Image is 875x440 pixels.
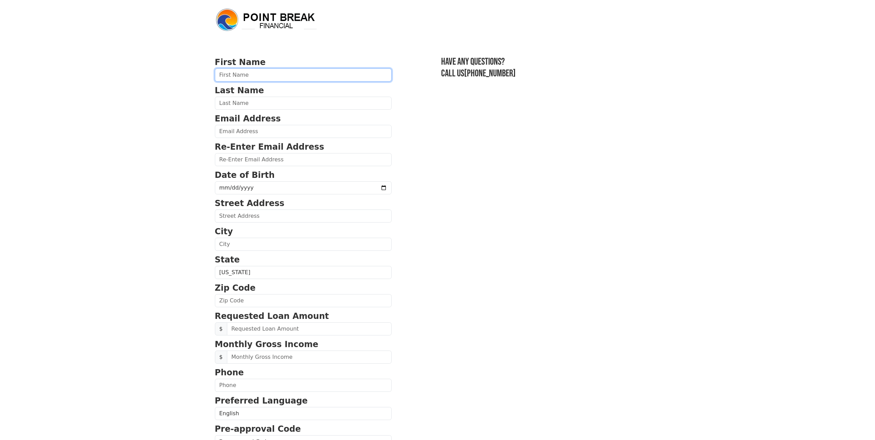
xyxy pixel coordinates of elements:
strong: State [215,255,240,265]
strong: Re-Enter Email Address [215,142,324,152]
img: logo.png [215,8,318,32]
strong: Zip Code [215,283,256,293]
span: $ [215,322,227,335]
strong: Preferred Language [215,396,308,406]
input: Zip Code [215,294,392,307]
input: City [215,238,392,251]
strong: City [215,227,233,236]
strong: Last Name [215,86,264,95]
input: Phone [215,379,392,392]
strong: First Name [215,57,266,67]
input: Last Name [215,97,392,110]
h3: Have any questions? [441,56,660,68]
strong: Pre-approval Code [215,424,301,434]
h3: Call us [441,68,660,79]
input: Street Address [215,210,392,223]
strong: Date of Birth [215,170,275,180]
strong: Street Address [215,198,285,208]
input: Re-Enter Email Address [215,153,392,166]
input: Email Address [215,125,392,138]
input: Monthly Gross Income [227,351,392,364]
strong: Requested Loan Amount [215,311,329,321]
input: First Name [215,68,392,82]
strong: Phone [215,368,244,377]
span: $ [215,351,227,364]
a: [PHONE_NUMBER] [464,68,516,79]
strong: Email Address [215,114,281,124]
input: Requested Loan Amount [227,322,392,335]
p: Monthly Gross Income [215,338,392,351]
